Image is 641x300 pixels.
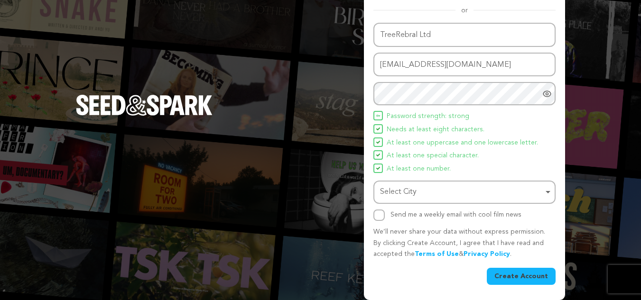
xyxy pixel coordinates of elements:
a: Terms of Use [415,251,459,257]
img: Seed&Spark Icon [376,153,380,157]
p: We’ll never share your data without express permission. By clicking Create Account, I agree that ... [373,227,556,260]
a: Privacy Policy [464,251,510,257]
span: or [455,6,474,15]
input: Email address [373,53,556,77]
button: Create Account [487,268,556,285]
img: Seed&Spark Logo [76,95,213,116]
input: Name [373,23,556,47]
span: At least one number. [387,164,451,175]
span: At least one special character. [387,150,479,162]
span: At least one uppercase and one lowercase letter. [387,137,538,149]
img: Seed&Spark Icon [376,127,380,131]
img: Seed&Spark Icon [376,140,380,144]
div: Select City [380,185,543,199]
img: Seed&Spark Icon [376,114,380,118]
a: Seed&Spark Homepage [76,95,213,135]
span: Needs at least eight characters. [387,124,484,136]
label: Send me a weekly email with cool film news [390,211,521,218]
img: Seed&Spark Icon [376,166,380,170]
span: Password strength: strong [387,111,469,122]
a: Show password as plain text. Warning: this will display your password on the screen. [542,89,552,99]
